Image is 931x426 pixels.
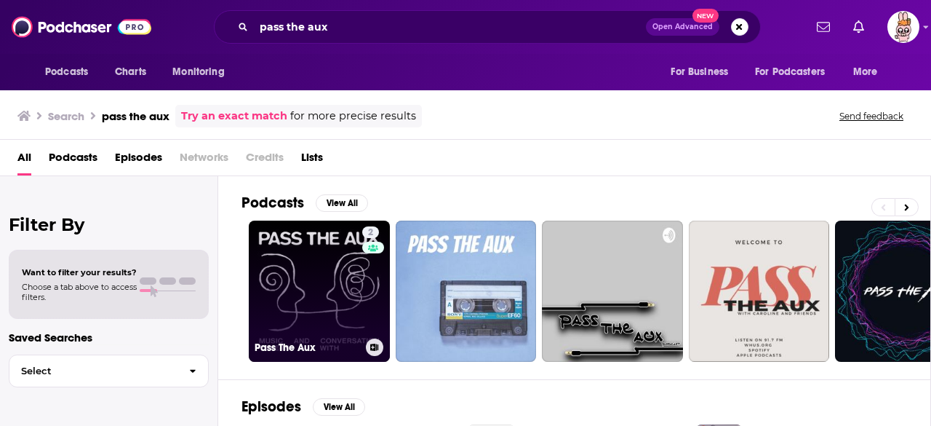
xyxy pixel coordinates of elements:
span: Monitoring [172,62,224,82]
h3: Search [48,109,84,123]
span: Choose a tab above to access filters. [22,282,137,302]
span: for more precise results [290,108,416,125]
span: Networks [180,146,228,175]
span: Podcasts [45,62,88,82]
span: For Business [671,62,728,82]
span: Logged in as Nouel [887,11,919,43]
div: Search podcasts, credits, & more... [214,10,761,44]
a: Lists [301,146,323,175]
a: Show notifications dropdown [847,15,870,39]
p: Saved Searches [9,331,209,344]
span: For Podcasters [755,62,825,82]
button: open menu [162,58,243,86]
span: Charts [115,62,146,82]
a: PodcastsView All [241,194,368,212]
a: Episodes [115,146,162,175]
span: New [692,9,719,23]
a: Show notifications dropdown [811,15,836,39]
button: open menu [660,58,746,86]
a: EpisodesView All [241,398,365,416]
button: Show profile menu [887,11,919,43]
span: Want to filter your results? [22,267,137,277]
a: 2 [362,226,379,238]
span: Select [9,366,177,376]
h2: Podcasts [241,194,304,212]
img: Podchaser - Follow, Share and Rate Podcasts [12,13,151,41]
a: Charts [105,58,155,86]
button: open menu [843,58,896,86]
button: Select [9,355,209,387]
button: open menu [746,58,846,86]
span: Credits [246,146,284,175]
a: All [17,146,31,175]
span: More [853,62,878,82]
button: Send feedback [835,110,908,122]
button: View All [316,194,368,212]
span: Open Advanced [652,23,713,31]
button: open menu [35,58,107,86]
a: Podcasts [49,146,97,175]
h2: Filter By [9,214,209,235]
button: Open AdvancedNew [646,18,719,36]
a: 2Pass The Aux [249,221,390,362]
span: 2 [368,226,373,240]
button: View All [313,398,365,416]
input: Search podcasts, credits, & more... [254,15,646,39]
img: User Profile [887,11,919,43]
h3: pass the aux [102,109,169,123]
a: Try an exact match [181,108,287,125]
h2: Episodes [241,398,301,416]
h3: Pass The Aux [255,342,360,354]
